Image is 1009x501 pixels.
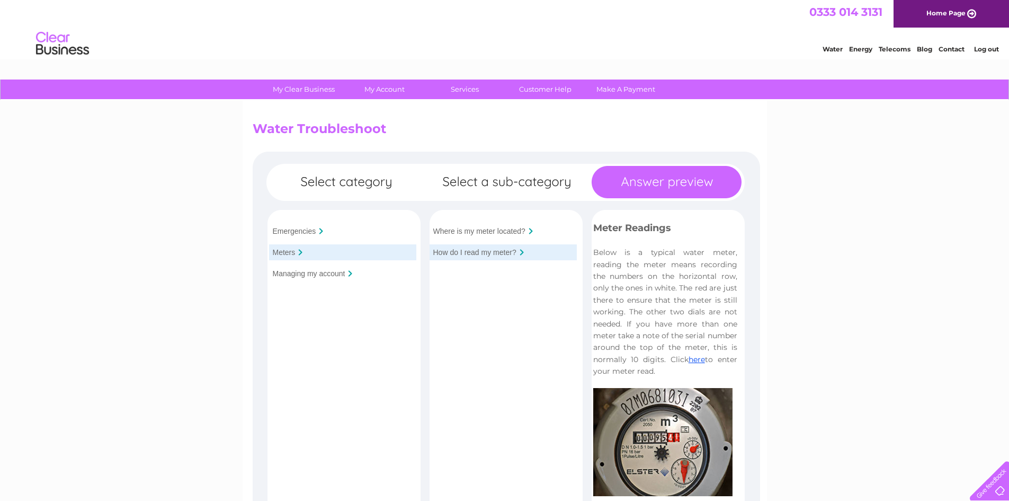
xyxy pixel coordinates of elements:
[421,80,508,99] a: Services
[593,221,737,239] h3: Meter Readings
[593,247,737,377] p: Below is a typical water meter, reading the meter means recording the numbers on the horizontal r...
[879,45,910,53] a: Telecoms
[433,248,516,257] input: How do I read my meter?
[823,45,843,53] a: Water
[689,355,705,364] a: here
[35,28,90,60] img: logo.png
[273,269,345,278] input: Managing my account
[433,227,525,235] input: Where is my meter located?
[974,45,999,53] a: Log out
[273,248,296,257] input: Meters
[341,80,428,99] a: My Account
[582,80,669,99] a: Make A Payment
[260,80,347,99] a: My Clear Business
[253,121,757,142] h2: Water Troubleshoot
[255,6,755,51] div: Clear Business is a trading name of Verastar Limited (registered in [GEOGRAPHIC_DATA] No. 3667643...
[809,5,882,19] a: 0333 014 3131
[939,45,965,53] a: Contact
[502,80,589,99] a: Customer Help
[849,45,872,53] a: Energy
[273,227,316,235] input: Emergencies
[917,45,932,53] a: Blog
